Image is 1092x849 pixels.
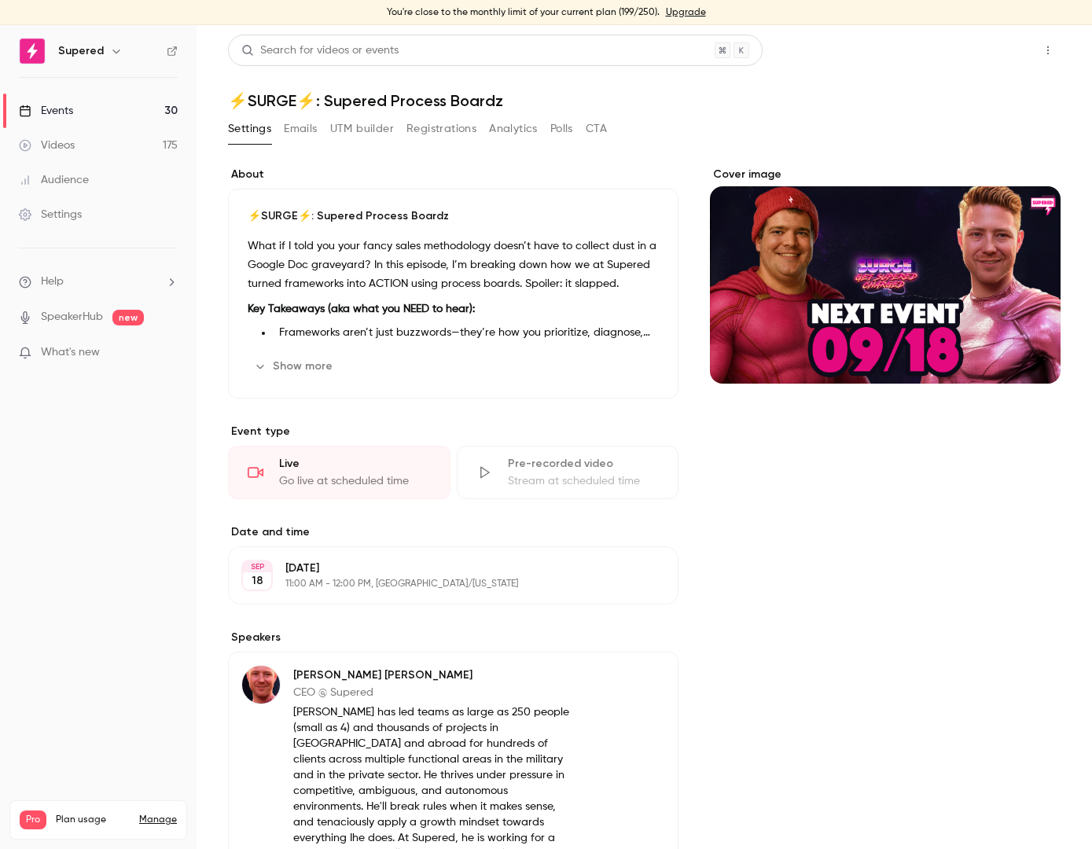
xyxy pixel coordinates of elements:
p: CEO @ Supered [293,685,576,700]
div: Live [279,456,431,472]
iframe: Noticeable Trigger [159,346,178,360]
button: Registrations [406,116,476,141]
div: Videos [19,138,75,153]
div: Go live at scheduled time [279,473,431,489]
section: Cover image [710,167,1061,384]
span: Pro [20,810,46,829]
button: UTM builder [330,116,394,141]
img: Matt Bolian [242,666,280,704]
a: Manage [139,814,177,826]
div: Events [19,103,73,119]
a: SpeakerHub [41,309,103,325]
span: new [112,310,144,325]
label: Date and time [228,524,678,540]
label: Cover image [710,167,1061,182]
button: Analytics [489,116,538,141]
div: SEP [243,561,271,572]
span: What's new [41,344,100,361]
button: CTA [586,116,607,141]
p: 11:00 AM - 12:00 PM, [GEOGRAPHIC_DATA]/[US_STATE] [285,578,595,590]
button: Share [961,35,1023,66]
label: About [228,167,678,182]
li: Frameworks aren’t just buzzwords—they’re how you prioritize, diagnose, and move. [273,325,659,341]
a: Upgrade [666,6,706,19]
div: LiveGo live at scheduled time [228,446,450,499]
li: help-dropdown-opener [19,274,178,290]
button: Polls [550,116,573,141]
img: Supered [20,39,45,64]
p: What if I told you your fancy sales methodology doesn’t have to collect dust in a Google Doc grav... [248,237,659,293]
button: Settings [228,116,271,141]
strong: Key Takeaways (aka what you NEED to hear): [248,303,475,314]
span: Help [41,274,64,290]
p: [PERSON_NAME] [PERSON_NAME] [293,667,576,683]
div: Pre-recorded videoStream at scheduled time [457,446,679,499]
div: Audience [19,172,89,188]
h1: ⚡️SURGE⚡️: Supered Process Boardz [228,91,1061,110]
p: [DATE] [285,560,595,576]
button: Emails [284,116,317,141]
button: Show more [248,354,342,379]
div: Stream at scheduled time [508,473,660,489]
p: 18 [252,573,263,589]
div: Settings [19,207,82,222]
p: ⚡️SURGE⚡️: Supered Process Boardz [248,208,659,224]
h6: Supered [58,43,104,59]
p: Event type [228,424,678,439]
div: Search for videos or events [241,42,399,59]
div: Pre-recorded video [508,456,660,472]
span: Plan usage [56,814,130,826]
label: Speakers [228,630,678,645]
